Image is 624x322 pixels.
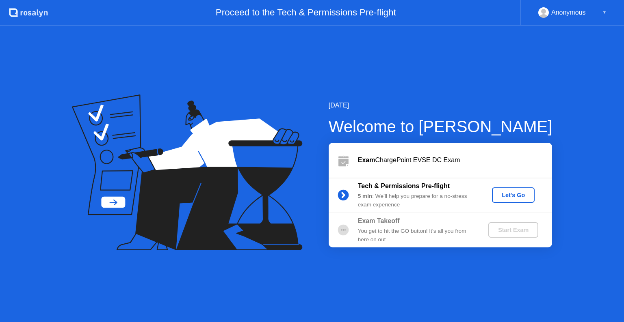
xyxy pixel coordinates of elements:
b: 5 min [358,193,373,199]
div: ChargePoint EVSE DC Exam [358,155,552,165]
div: : We’ll help you prepare for a no-stress exam experience [358,192,475,209]
div: You get to hit the GO button! It’s all you from here on out [358,227,475,244]
b: Tech & Permissions Pre-flight [358,182,450,189]
div: Let's Go [495,192,531,198]
button: Start Exam [488,222,538,238]
div: Start Exam [492,227,535,233]
button: Let's Go [492,187,535,203]
b: Exam [358,157,375,163]
div: ▼ [602,7,607,18]
div: Anonymous [551,7,586,18]
div: [DATE] [329,101,552,110]
div: Welcome to [PERSON_NAME] [329,114,552,139]
b: Exam Takeoff [358,217,400,224]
